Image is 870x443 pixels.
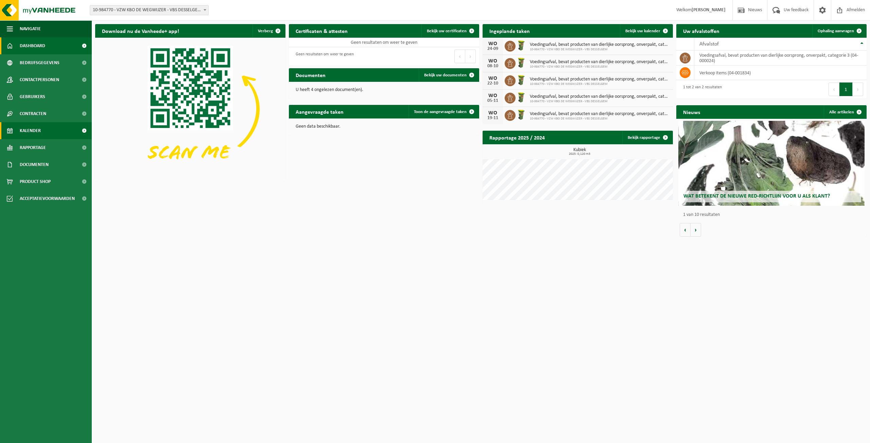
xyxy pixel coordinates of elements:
p: 1 van 10 resultaten [683,213,863,217]
button: Next [465,50,476,63]
button: Verberg [253,24,285,38]
h2: Uw afvalstoffen [676,24,726,37]
strong: [PERSON_NAME] [692,7,726,13]
button: Previous [454,50,465,63]
span: Product Shop [20,173,51,190]
span: Bedrijfsgegevens [20,54,59,71]
span: Voedingsafval, bevat producten van dierlijke oorsprong, onverpakt, categorie 3 [530,42,669,48]
span: 10-984770 - VZW KBO DE WEGWIJZER - VBS DESSELGEM [530,65,669,69]
button: 1 [839,82,853,96]
span: 10-984770 - VZW KBO DE WEGWIJZER - VBS DESSELGEM [530,117,669,121]
div: 08-10 [486,64,500,69]
td: Geen resultaten om weer te geven [289,38,479,47]
span: Gebruikers [20,88,45,105]
span: Bekijk uw certificaten [427,29,467,33]
div: WO [486,93,500,98]
span: Rapportage [20,139,46,156]
img: WB-0060-HPE-GN-50 [516,57,527,69]
span: Bekijk uw kalender [625,29,660,33]
div: WO [486,110,500,116]
span: Afvalstof [699,41,719,47]
span: Navigatie [20,20,41,37]
button: Previous [829,82,839,96]
p: Geen data beschikbaar. [296,124,472,129]
h2: Certificaten & attesten [289,24,354,37]
a: Alle artikelen [824,105,866,119]
div: 1 tot 2 van 2 resultaten [680,82,722,97]
img: WB-0060-HPE-GN-50 [516,92,527,103]
span: Kalender [20,122,41,139]
span: 10-984770 - VZW KBO DE WEGWIJZER - VBS DESSELGEM - DESSELGEM [90,5,209,15]
span: Voedingsafval, bevat producten van dierlijke oorsprong, onverpakt, categorie 3 [530,77,669,82]
div: 24-09 [486,47,500,51]
span: 10-984770 - VZW KBO DE WEGWIJZER - VBS DESSELGEM [530,99,669,104]
div: WO [486,76,500,81]
h3: Kubiek [486,148,673,156]
h2: Nieuws [676,105,707,118]
h2: Documenten [289,68,332,81]
h2: Aangevraagde taken [289,105,350,118]
a: Toon de aangevraagde taken [408,105,478,118]
button: Next [853,82,863,96]
button: Volgende [691,223,701,237]
span: 10-984770 - VZW KBO DE WEGWIJZER - VBS DESSELGEM [530,48,669,52]
span: Ophaling aanvragen [818,29,854,33]
div: WO [486,58,500,64]
div: 19-11 [486,116,500,121]
a: Ophaling aanvragen [812,24,866,38]
span: Verberg [258,29,273,33]
button: Vorige [680,223,691,237]
span: Contactpersonen [20,71,59,88]
a: Wat betekent de nieuwe RED-richtlijn voor u als klant? [678,121,865,206]
span: Contracten [20,105,46,122]
span: Documenten [20,156,49,173]
a: Bekijk uw kalender [620,24,672,38]
div: Geen resultaten om weer te geven [292,49,354,64]
span: Wat betekent de nieuwe RED-richtlijn voor u als klant? [683,193,830,199]
span: Bekijk uw documenten [424,73,467,77]
span: 10-984770 - VZW KBO DE WEGWIJZER - VBS DESSELGEM - DESSELGEM [90,5,208,15]
a: Bekijk uw documenten [419,68,478,82]
img: WB-0060-HPE-GN-50 [516,40,527,51]
span: Toon de aangevraagde taken [414,110,467,114]
h2: Ingeplande taken [483,24,537,37]
a: Bekijk rapportage [622,131,672,144]
h2: Download nu de Vanheede+ app! [95,24,186,37]
div: 22-10 [486,81,500,86]
h2: Rapportage 2025 / 2024 [483,131,552,144]
span: 2025: 0,120 m3 [486,152,673,156]
img: WB-0060-HPE-GN-50 [516,74,527,86]
div: 05-11 [486,98,500,103]
img: Download de VHEPlus App [95,38,285,180]
span: 10-984770 - VZW KBO DE WEGWIJZER - VBS DESSELGEM [530,82,669,86]
a: Bekijk uw certificaten [421,24,478,38]
span: Dashboard [20,37,45,54]
span: Voedingsafval, bevat producten van dierlijke oorsprong, onverpakt, categorie 3 [530,59,669,65]
div: WO [486,41,500,47]
span: Acceptatievoorwaarden [20,190,75,207]
span: Voedingsafval, bevat producten van dierlijke oorsprong, onverpakt, categorie 3 [530,111,669,117]
td: voedingsafval, bevat producten van dierlijke oorsprong, onverpakt, categorie 3 (04-000024) [694,51,867,66]
img: WB-0060-HPE-GN-50 [516,109,527,121]
p: U heeft 4 ongelezen document(en). [296,88,472,92]
td: verkoop items (04-001834) [694,66,867,80]
span: Voedingsafval, bevat producten van dierlijke oorsprong, onverpakt, categorie 3 [530,94,669,99]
